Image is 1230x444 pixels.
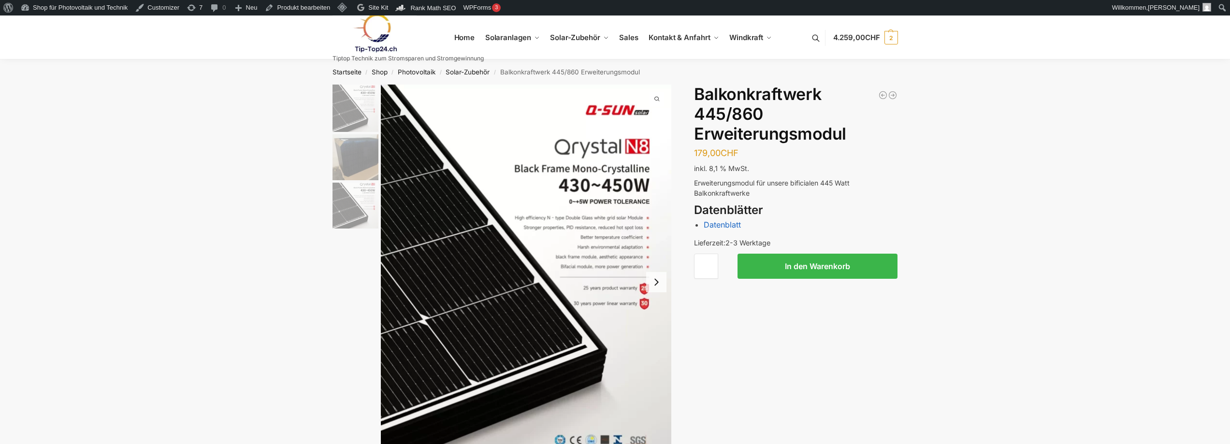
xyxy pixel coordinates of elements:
div: 3 [492,3,501,12]
span: Site Kit [368,4,388,11]
a: Shop [372,68,388,76]
a: Solaranlagen [481,16,543,59]
p: Erweiterungsmodul für unsere bificialen 445 Watt Balkonkraftwerke [694,178,897,198]
h3: Datenblätter [694,202,897,219]
span: 2 [884,31,898,44]
h1: Balkonkraftwerk 445/860 Erweiterungsmodul [694,85,897,143]
img: qrystal20n820qn-430-450hd-120black20frame (1)-bilder-0 [333,85,378,132]
span: / [435,69,446,76]
img: Solaranlagen, Speicheranlagen und Energiesparprodukte [333,14,417,53]
span: / [490,69,500,76]
span: CHF [721,148,738,158]
span: inkl. 8,1 % MwSt. [694,164,749,172]
span: [PERSON_NAME] [1148,4,1200,11]
a: Solar-Zubehör [546,16,613,59]
nav: Cart contents [833,15,898,60]
span: / [362,69,372,76]
a: Solar-Zubehör [446,68,490,76]
span: Rank Math SEO [410,4,456,12]
span: Lieferzeit: [694,239,770,247]
input: Produktmenge [694,254,718,279]
span: Solaranlagen [485,33,531,42]
span: Windkraft [729,33,763,42]
a: Datenblatt [704,220,741,229]
a: 4.259,00CHF 2 [833,23,898,52]
span: CHF [865,33,880,42]
span: / [388,69,398,76]
a: Mega XXL 1780 Watt Steckerkraftwerk Genehmigungsfrei. [878,90,888,100]
img: 13_3 [333,134,378,180]
a: Startseite [333,68,362,76]
bdi: 179,00 [694,148,738,158]
img: qrystal20n820qn-430-450hd-120black20frame (1)-bilder-0 [333,183,378,229]
button: Next slide [646,272,666,292]
button: In den Warenkorb [738,254,897,279]
span: 2-3 Werktage [725,239,770,247]
img: Benutzerbild von Rupert Spoddig [1202,3,1211,12]
a: 890/600 Watt bificiales Balkonkraftwerk mit 1 kWh smarten Speicher [888,90,897,100]
a: Sales [615,16,642,59]
a: Kontakt & Anfahrt [645,16,723,59]
a: Photovoltaik [398,68,435,76]
span: Solar-Zubehör [550,33,600,42]
nav: Breadcrumb [315,59,915,85]
span: Sales [619,33,638,42]
span: Kontakt & Anfahrt [649,33,710,42]
span: 4.259,00 [833,33,880,42]
p: Tiptop Technik zum Stromsparen und Stromgewinnung [333,56,484,61]
a: Windkraft [725,16,776,59]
